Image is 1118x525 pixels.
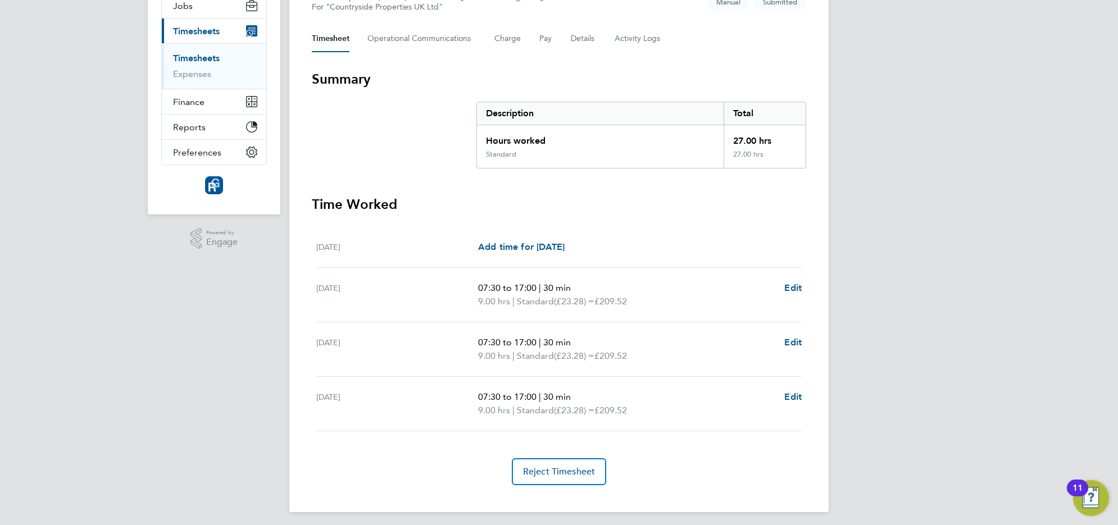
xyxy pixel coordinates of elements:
span: Edit [784,282,802,293]
span: Finance [173,97,204,107]
span: | [539,337,541,348]
span: Standard [517,404,554,417]
div: [DATE] [316,390,478,417]
button: Finance [162,89,266,114]
button: Timesheets [162,19,266,43]
span: 30 min [543,391,571,402]
span: Engage [206,238,238,247]
button: Reject Timesheet [512,458,607,485]
a: Edit [784,390,802,404]
span: Standard [517,349,554,363]
a: Expenses [173,69,211,79]
span: Powered by [206,228,238,238]
span: Preferences [173,147,221,158]
div: 11 [1072,488,1083,503]
div: Hours worked [477,125,724,150]
section: Timesheet [312,70,806,485]
div: Description [477,102,724,125]
span: Add time for [DATE] [478,241,565,252]
div: [DATE] [316,281,478,308]
button: Timesheet [312,25,349,52]
span: | [512,350,515,361]
span: | [539,391,541,402]
span: (£23.28) = [554,405,594,416]
a: Edit [784,281,802,295]
a: Timesheets [173,53,220,63]
span: 07:30 to 17:00 [478,282,537,293]
button: Operational Communications [367,25,476,52]
span: 9.00 hrs [478,350,510,361]
span: | [512,405,515,416]
span: 30 min [543,282,571,293]
span: | [512,296,515,307]
span: 30 min [543,337,571,348]
span: £209.52 [594,296,627,307]
div: [DATE] [316,336,478,363]
span: £209.52 [594,350,627,361]
div: Timesheets [162,43,266,89]
a: Powered byEngage [190,228,238,249]
span: 07:30 to 17:00 [478,391,537,402]
span: £209.52 [594,405,627,416]
div: 27.00 hrs [724,125,806,150]
span: Reject Timesheet [523,466,596,477]
div: Summary [476,102,806,168]
span: Standard [517,295,554,308]
span: Reports [173,122,206,133]
img: resourcinggroup-logo-retina.png [205,176,223,194]
div: Standard [486,150,516,159]
h3: Time Worked [312,195,806,213]
span: 9.00 hrs [478,296,510,307]
a: Add time for [DATE] [478,240,565,254]
div: For "Countryside Properties UK Ltd" [312,2,548,12]
span: Edit [784,337,802,348]
button: Charge [494,25,521,52]
span: (£23.28) = [554,350,594,361]
a: Edit [784,336,802,349]
div: 27.00 hrs [724,150,806,168]
button: Reports [162,115,266,139]
button: Preferences [162,140,266,165]
button: Details [571,25,597,52]
span: Edit [784,391,802,402]
h3: Summary [312,70,806,88]
div: [DATE] [316,240,478,254]
span: | [539,282,541,293]
span: Jobs [173,1,193,11]
div: Total [724,102,806,125]
a: Go to home page [161,176,267,194]
button: Activity Logs [615,25,662,52]
span: Timesheets [173,26,220,36]
button: Pay [539,25,553,52]
button: Open Resource Center, 11 new notifications [1073,480,1109,516]
span: (£23.28) = [554,296,594,307]
span: 9.00 hrs [478,405,510,416]
span: 07:30 to 17:00 [478,337,537,348]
